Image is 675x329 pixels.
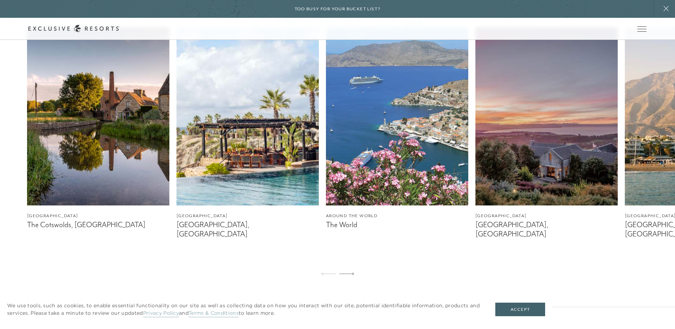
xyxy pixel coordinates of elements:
a: [GEOGRAPHIC_DATA]The Cotswolds, [GEOGRAPHIC_DATA] [27,27,169,230]
h6: Too busy for your bucket list? [295,6,381,12]
figcaption: [GEOGRAPHIC_DATA], [GEOGRAPHIC_DATA] [475,220,618,238]
a: [GEOGRAPHIC_DATA][GEOGRAPHIC_DATA], [GEOGRAPHIC_DATA] [475,27,618,239]
figcaption: [GEOGRAPHIC_DATA], [GEOGRAPHIC_DATA] [176,220,319,238]
figcaption: Around the World [326,213,468,219]
button: Accept [495,303,545,316]
a: Privacy Policy [143,310,179,317]
figcaption: [GEOGRAPHIC_DATA] [27,213,169,219]
p: We use tools, such as cookies, to enable essential functionality on our site as well as collectin... [7,302,481,317]
figcaption: The World [326,220,468,229]
button: Open navigation [637,26,647,31]
figcaption: [GEOGRAPHIC_DATA] [475,213,618,219]
a: [GEOGRAPHIC_DATA][GEOGRAPHIC_DATA], [GEOGRAPHIC_DATA] [176,27,319,239]
a: Around the WorldThe World [326,27,468,230]
figcaption: The Cotswolds, [GEOGRAPHIC_DATA] [27,220,169,229]
figcaption: [GEOGRAPHIC_DATA] [176,213,319,219]
a: Terms & Conditions [189,310,239,317]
